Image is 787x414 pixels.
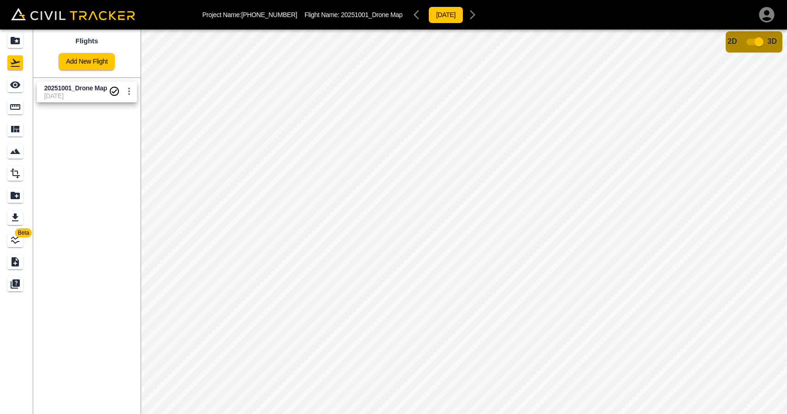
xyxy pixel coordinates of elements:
p: Flight Name: [305,11,402,18]
img: Civil Tracker [11,8,135,21]
span: 20251001_Drone Map [341,11,402,18]
button: [DATE] [428,6,463,24]
span: 3D [768,37,777,45]
span: 2D [728,37,737,45]
p: Project Name: [PHONE_NUMBER] [202,11,297,18]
